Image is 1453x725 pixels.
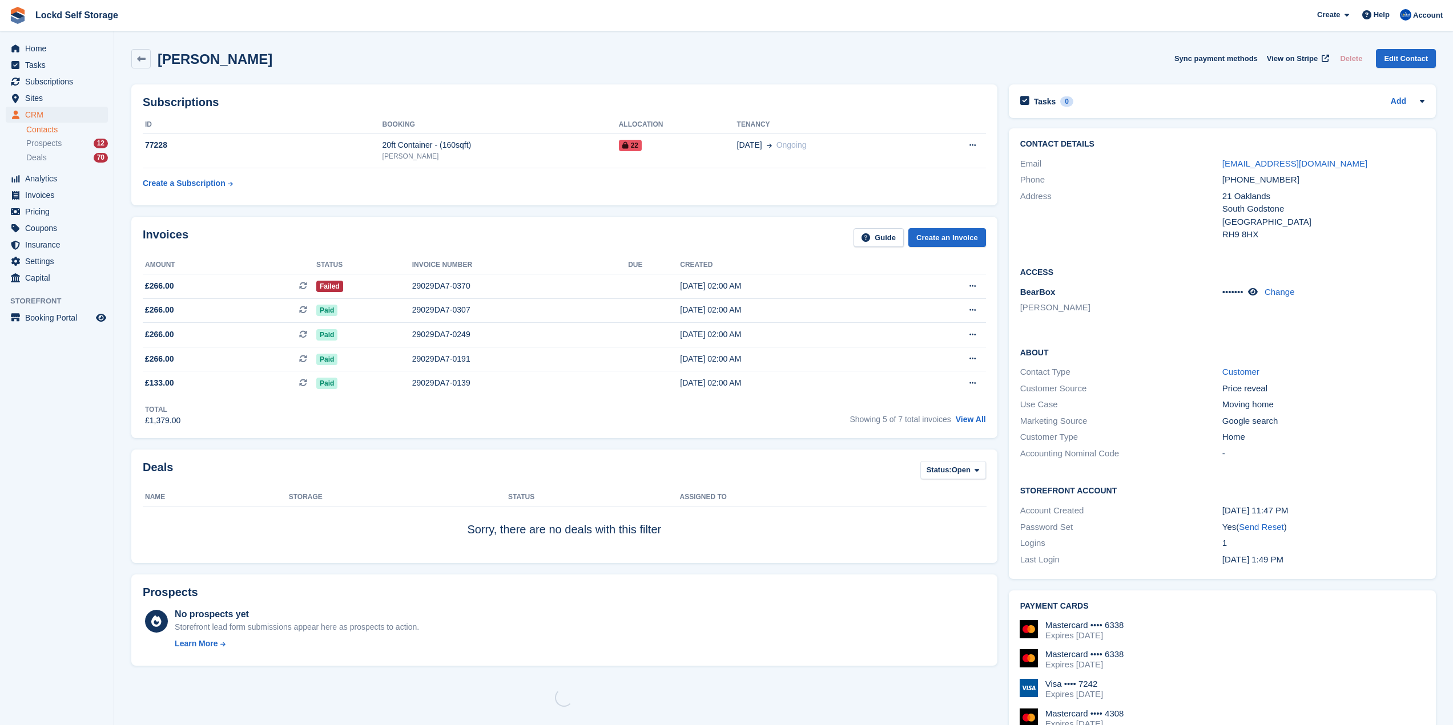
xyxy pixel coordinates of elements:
[1222,537,1424,550] div: 1
[1045,620,1124,630] div: Mastercard •••• 6338
[1236,522,1286,532] span: ( )
[383,151,619,161] div: [PERSON_NAME]
[94,311,108,325] a: Preview store
[412,377,628,389] div: 29029DA7-0139
[1222,382,1424,395] div: Price reveal
[289,488,508,507] th: Storage
[1045,679,1103,689] div: Visa •••• 7242
[145,415,180,427] div: £1,379.00
[1376,49,1436,68] a: Edit Contact
[6,253,108,269] a: menu
[143,461,173,482] h2: Deals
[1020,346,1424,358] h2: About
[1045,659,1124,670] div: Expires [DATE]
[1222,159,1367,168] a: [EMAIL_ADDRESS][DOMAIN_NAME]
[956,415,986,424] a: View All
[1222,367,1259,376] a: Customer
[1020,553,1222,566] div: Last Login
[850,415,951,424] span: Showing 5 of 7 total invoices
[776,140,807,149] span: Ongoing
[1020,602,1424,611] h2: Payment cards
[6,171,108,187] a: menu
[737,116,923,134] th: Tenancy
[908,228,986,247] a: Create an Invoice
[31,6,123,25] a: Lockd Self Storage
[1060,96,1073,107] div: 0
[1020,382,1222,395] div: Customer Source
[679,488,985,507] th: Assigned to
[26,152,47,163] span: Deals
[1222,202,1424,216] div: South Godstone
[619,116,737,134] th: Allocation
[6,74,108,90] a: menu
[145,304,174,316] span: £266.00
[316,281,343,292] span: Failed
[1020,301,1222,314] li: [PERSON_NAME]
[1020,679,1038,697] img: Visa Logo
[508,488,679,507] th: Status
[1045,689,1103,699] div: Expires [DATE]
[143,173,233,194] a: Create a Subscription
[25,270,94,286] span: Capital
[10,295,114,307] span: Storefront
[737,139,762,151] span: [DATE]
[175,638,419,650] a: Learn More
[1413,10,1443,21] span: Account
[25,187,94,203] span: Invoices
[1222,431,1424,444] div: Home
[25,74,94,90] span: Subscriptions
[316,305,337,316] span: Paid
[680,377,900,389] div: [DATE] 02:00 AM
[1400,9,1411,21] img: Jonny Bleach
[25,57,94,73] span: Tasks
[94,139,108,148] div: 12
[145,377,174,389] span: £133.00
[1262,49,1331,68] a: View on Stripe
[6,107,108,123] a: menu
[25,40,94,56] span: Home
[920,461,986,480] button: Status: Open
[6,57,108,73] a: menu
[145,280,174,292] span: £266.00
[412,304,628,316] div: 29029DA7-0307
[143,96,986,109] h2: Subscriptions
[6,310,108,326] a: menu
[145,404,180,415] div: Total
[1020,287,1056,297] span: BearBox
[9,7,26,24] img: stora-icon-8386f47178a22dfd0bd8f6a31ec36ba5ce8667c1dd55bd0f319d3a0aa187defe.svg
[143,256,316,274] th: Amount
[25,171,94,187] span: Analytics
[680,304,900,316] div: [DATE] 02:00 AM
[1045,630,1124,641] div: Expires [DATE]
[854,228,904,247] a: Guide
[680,280,900,292] div: [DATE] 02:00 AM
[26,152,108,164] a: Deals 70
[1020,398,1222,411] div: Use Case
[6,187,108,203] a: menu
[6,204,108,220] a: menu
[1222,228,1424,241] div: RH9 8HX
[175,638,218,650] div: Learn More
[1020,366,1222,379] div: Contact Type
[1020,537,1222,550] div: Logins
[1020,504,1222,517] div: Account Created
[6,40,108,56] a: menu
[1020,620,1038,638] img: Mastercard Logo
[619,140,642,151] span: 22
[1020,157,1222,171] div: Email
[1020,447,1222,460] div: Accounting Nominal Code
[680,329,900,341] div: [DATE] 02:00 AM
[412,280,628,292] div: 29029DA7-0370
[1222,216,1424,229] div: [GEOGRAPHIC_DATA]
[1034,96,1056,107] h2: Tasks
[383,116,619,134] th: Booking
[628,256,680,274] th: Due
[158,51,272,67] h2: [PERSON_NAME]
[1020,649,1038,667] img: Mastercard Logo
[143,116,383,134] th: ID
[316,329,337,341] span: Paid
[927,464,952,476] span: Status:
[6,270,108,286] a: menu
[1020,266,1424,277] h2: Access
[1222,287,1243,297] span: •••••••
